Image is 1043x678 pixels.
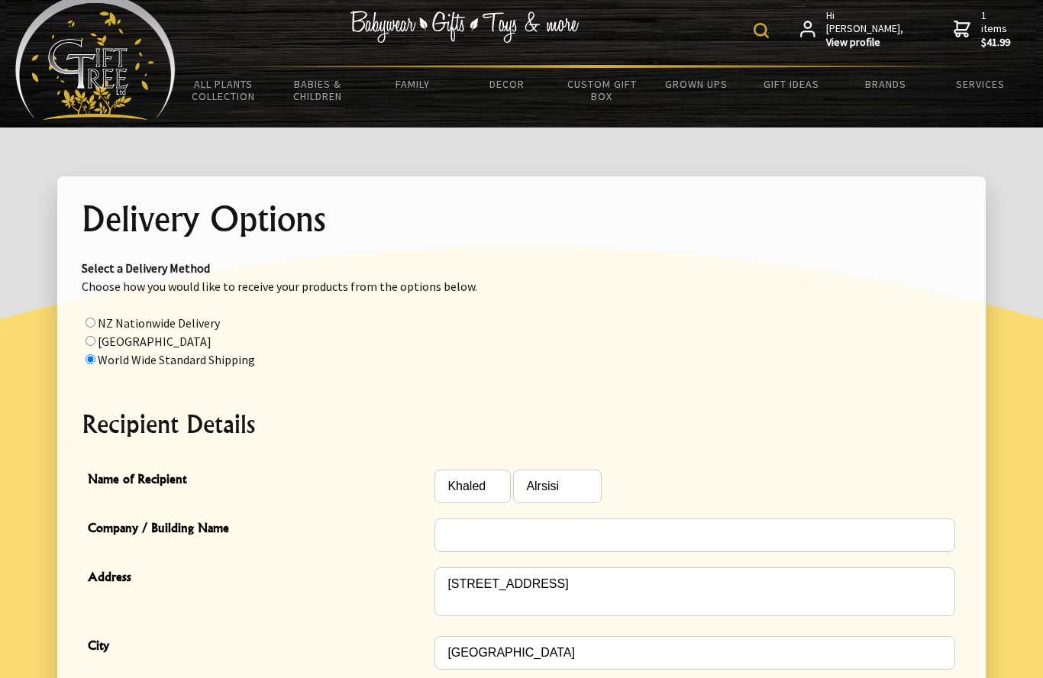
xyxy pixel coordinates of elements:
[88,470,427,492] span: Name of Recipient
[82,406,961,443] h2: Recipient Details
[176,69,270,113] a: All Plants Collection
[98,353,255,368] label: World Wide Standard Shipping
[649,69,744,101] a: Grown Ups
[88,637,427,659] span: City
[826,37,905,50] strong: View profile
[88,568,427,590] span: Address
[350,11,580,44] img: Babywear - Gifts - Toys & more
[981,37,1012,50] strong: $41.99
[82,261,210,276] strong: Select a Delivery Method
[434,470,511,504] input: Name of Recipient
[88,519,427,541] span: Company / Building Name
[954,10,1012,50] a: 1 items$41.99
[98,334,212,350] label: [GEOGRAPHIC_DATA]
[460,69,554,101] a: Decor
[800,10,905,50] a: Hi [PERSON_NAME],View profile
[838,69,933,101] a: Brands
[365,69,460,101] a: Family
[554,69,649,113] a: Custom Gift Box
[754,24,769,39] img: product search
[434,519,955,553] input: Company / Building Name
[933,69,1028,101] a: Services
[434,568,955,617] textarea: Address
[513,470,602,504] input: Name of Recipient
[981,9,1012,50] span: 1 items
[82,260,961,370] p: Choose how you would like to receive your products from the options below.
[82,202,961,238] h1: Delivery Options
[270,69,365,113] a: Babies & Children
[434,637,955,670] input: City
[826,10,905,50] span: Hi [PERSON_NAME],
[98,316,220,331] label: NZ Nationwide Delivery
[744,69,838,101] a: Gift Ideas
